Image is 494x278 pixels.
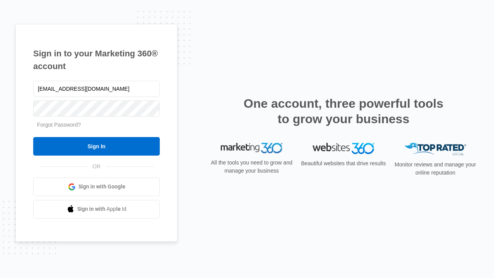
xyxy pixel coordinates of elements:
[78,183,125,191] span: Sign in with Google
[313,143,374,154] img: Websites 360
[33,200,160,219] a: Sign in with Apple Id
[221,143,283,154] img: Marketing 360
[77,205,127,213] span: Sign in with Apple Id
[208,159,295,175] p: All the tools you need to grow and manage your business
[33,178,160,196] a: Sign in with Google
[392,161,479,177] p: Monitor reviews and manage your online reputation
[33,47,160,73] h1: Sign in to your Marketing 360® account
[300,159,387,168] p: Beautiful websites that drive results
[404,143,466,156] img: Top Rated Local
[87,163,106,171] span: OR
[33,137,160,156] input: Sign In
[241,96,446,127] h2: One account, three powerful tools to grow your business
[37,122,81,128] a: Forgot Password?
[33,81,160,97] input: Email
